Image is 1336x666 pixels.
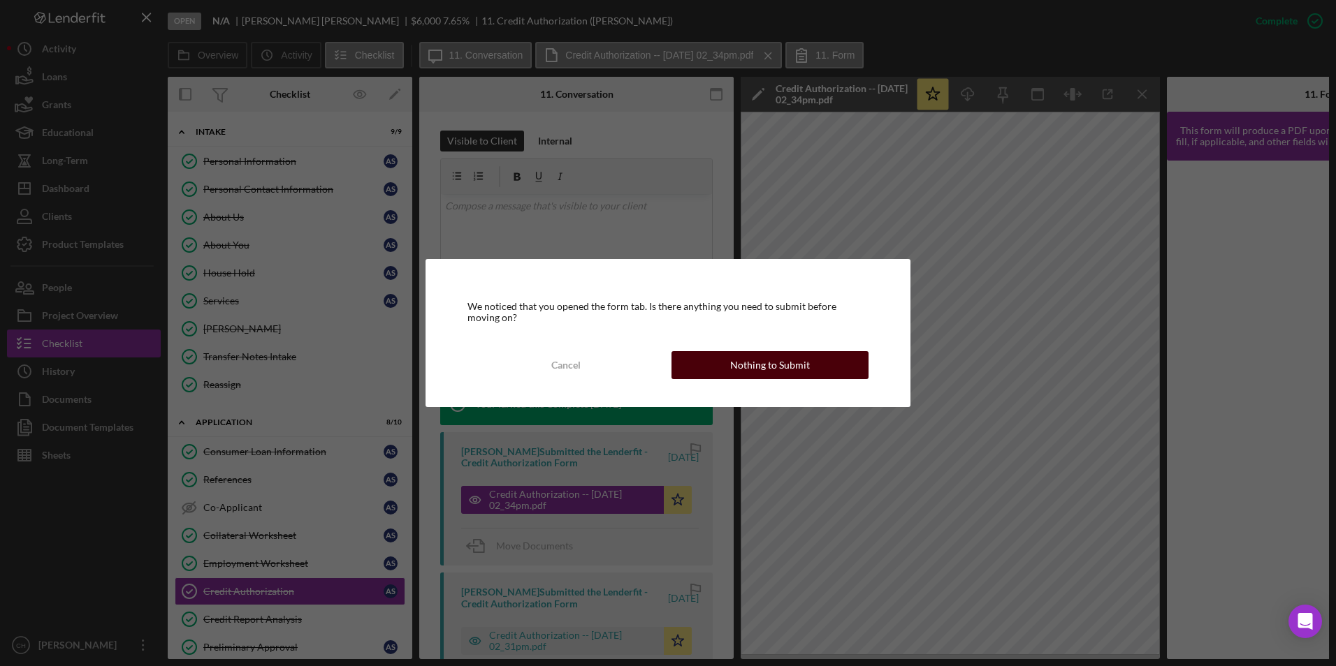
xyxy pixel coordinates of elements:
[467,301,869,323] div: We noticed that you opened the form tab. Is there anything you need to submit before moving on?
[551,351,581,379] div: Cancel
[730,351,810,379] div: Nothing to Submit
[467,351,665,379] button: Cancel
[1288,605,1322,638] div: Open Intercom Messenger
[671,351,869,379] button: Nothing to Submit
